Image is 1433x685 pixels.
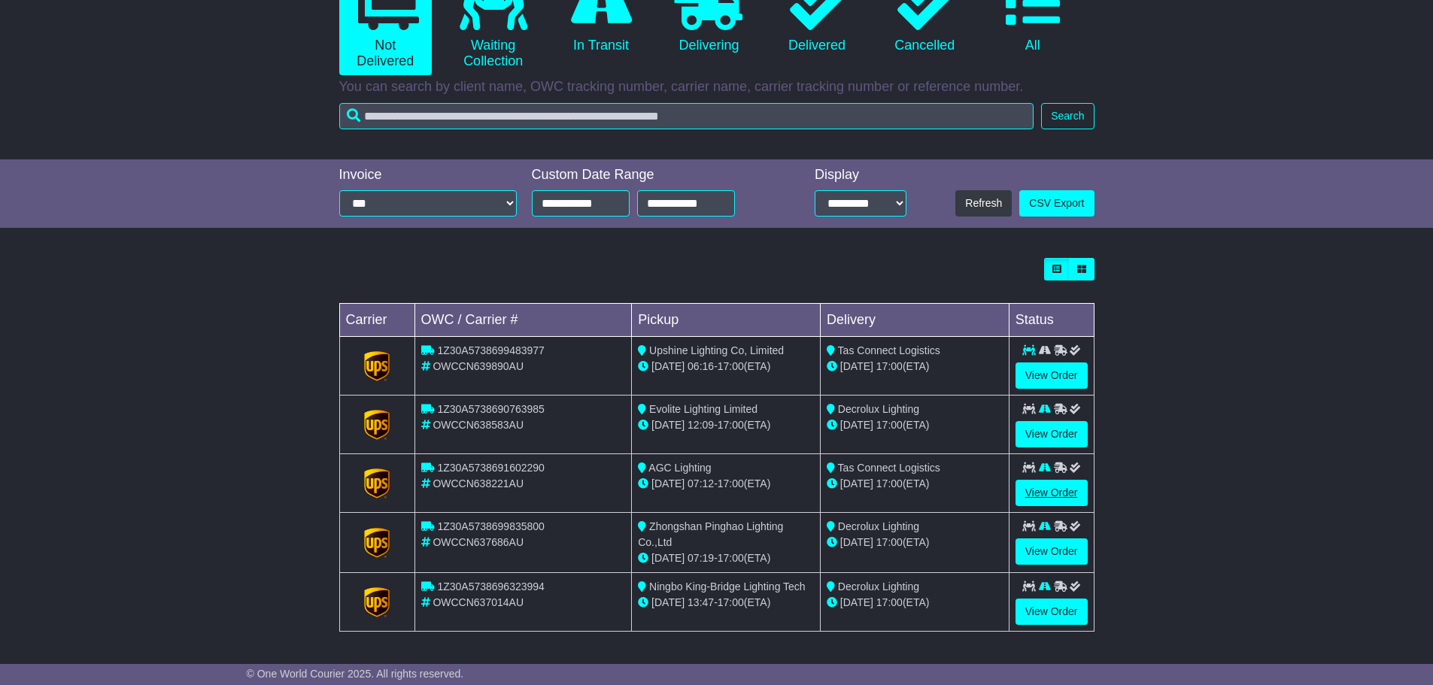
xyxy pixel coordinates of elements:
[1016,538,1088,565] a: View Order
[688,552,714,564] span: 07:19
[688,596,714,608] span: 13:47
[364,587,390,617] img: GetCarrierServiceLogo
[718,419,744,431] span: 17:00
[876,536,903,548] span: 17:00
[648,462,711,474] span: AGC Lighting
[838,520,919,532] span: Decrolux Lighting
[718,596,744,608] span: 17:00
[364,410,390,440] img: GetCarrierServiceLogo
[840,477,873,490] span: [DATE]
[638,417,814,433] div: - (ETA)
[649,580,806,593] span: Ningbo King-Bridge Lighting Tech
[827,417,1003,433] div: (ETA)
[840,419,873,431] span: [DATE]
[339,79,1094,95] p: You can search by client name, OWC tracking number, carrier name, carrier tracking number or refe...
[632,304,821,337] td: Pickup
[876,477,903,490] span: 17:00
[649,344,784,356] span: Upshine Lighting Co, Limited
[840,536,873,548] span: [DATE]
[651,419,685,431] span: [DATE]
[840,360,873,372] span: [DATE]
[364,351,390,381] img: GetCarrierServiceLogo
[638,476,814,492] div: - (ETA)
[433,596,524,608] span: OWCCN637014AU
[651,477,685,490] span: [DATE]
[876,596,903,608] span: 17:00
[827,595,1003,611] div: (ETA)
[827,535,1003,550] div: (ETA)
[1009,304,1094,337] td: Status
[838,462,940,474] span: Tas Connect Logistics
[651,552,685,564] span: [DATE]
[433,536,524,548] span: OWCCN637686AU
[437,580,544,593] span: 1Z30A5738696323994
[638,359,814,374] div: - (ETA)
[718,360,744,372] span: 17:00
[1041,103,1094,129] button: Search
[414,304,632,337] td: OWC / Carrier #
[649,403,757,415] span: Evolite Lighting Limited
[339,304,414,337] td: Carrier
[433,360,524,372] span: OWCCN639890AU
[433,477,524,490] span: OWCCN638221AU
[955,190,1012,217] button: Refresh
[364,468,390,499] img: GetCarrierServiceLogo
[437,462,544,474] span: 1Z30A5738691602290
[339,167,517,183] div: Invoice
[247,668,464,680] span: © One World Courier 2025. All rights reserved.
[651,596,685,608] span: [DATE]
[827,476,1003,492] div: (ETA)
[688,360,714,372] span: 06:16
[532,167,773,183] div: Custom Date Range
[838,403,919,415] span: Decrolux Lighting
[433,419,524,431] span: OWCCN638583AU
[688,419,714,431] span: 12:09
[437,520,544,532] span: 1Z30A5738699835800
[840,596,873,608] span: [DATE]
[1016,480,1088,506] a: View Order
[651,360,685,372] span: [DATE]
[638,595,814,611] div: - (ETA)
[1016,599,1088,625] a: View Order
[437,403,544,415] span: 1Z30A5738690763985
[718,552,744,564] span: 17:00
[827,359,1003,374] div: (ETA)
[688,477,714,490] span: 07:12
[718,477,744,490] span: 17:00
[437,344,544,356] span: 1Z30A5738699483977
[1016,362,1088,389] a: View Order
[876,360,903,372] span: 17:00
[838,580,919,593] span: Decrolux Lighting
[638,520,783,548] span: Zhongshan Pinghao Lighting Co.,Ltd
[1019,190,1094,217] a: CSV Export
[838,344,940,356] span: Tas Connect Logistics
[1016,421,1088,447] a: View Order
[364,528,390,558] img: GetCarrierServiceLogo
[815,167,906,183] div: Display
[638,550,814,566] div: - (ETA)
[820,304,1009,337] td: Delivery
[876,419,903,431] span: 17:00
